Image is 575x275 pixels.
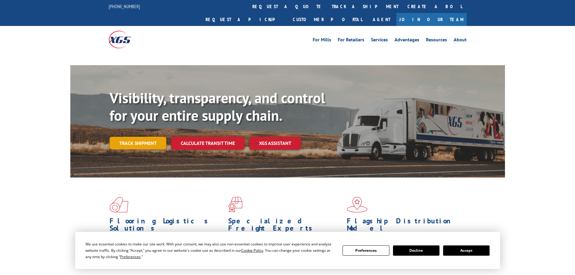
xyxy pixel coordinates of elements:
[454,37,467,44] a: About
[367,13,396,26] a: Agent
[313,37,331,44] a: For Mills
[110,217,224,235] h1: Flooring Logistics Solutions
[249,137,301,150] a: XGS ASSISTANT
[396,13,467,26] a: Join Our Team
[343,245,389,256] button: Preferences
[228,197,242,213] img: xgs-icon-focused-on-flooring-red
[201,13,288,26] a: Request a pickup
[228,217,342,235] h1: Specialized Freight Experts
[338,37,364,44] a: For Retailers
[347,197,368,213] img: xgs-icon-flagship-distribution-model-red
[110,137,166,149] a: Track shipment
[241,248,263,253] span: Cookie Policy
[393,245,439,256] button: Decline
[371,37,388,44] a: Services
[75,232,500,269] div: Cookie Consent Prompt
[288,13,367,26] a: Customer Portal
[443,245,490,256] button: Accept
[120,254,141,259] span: Preferences
[171,137,244,150] a: Calculate transit time
[110,88,325,125] b: Visibility, transparency, and control for your entire supply chain.
[426,37,447,44] a: Resources
[347,217,461,235] h1: Flagship Distribution Model
[109,3,140,9] a: [PHONE_NUMBER]
[85,241,335,260] div: We use essential cookies to make our site work. With your consent, we may also use non-essential ...
[395,37,419,44] a: Advantages
[110,197,128,213] img: xgs-icon-total-supply-chain-intelligence-red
